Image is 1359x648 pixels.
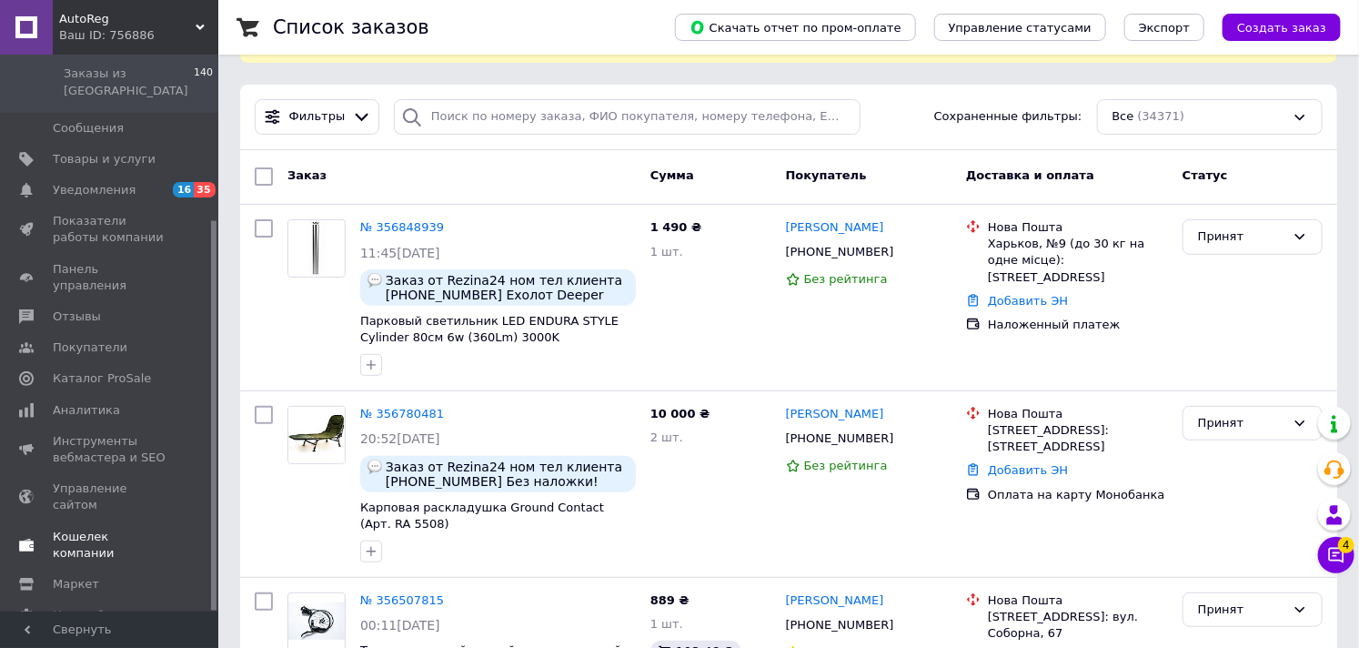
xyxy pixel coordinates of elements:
[53,433,168,466] span: Инструменты вебмастера и SEO
[53,607,119,623] span: Настройки
[289,108,346,126] span: Фильтры
[53,309,101,325] span: Отзывы
[650,220,701,234] span: 1 490 ₴
[1338,537,1354,553] span: 4
[306,220,327,277] img: Фото товару
[1124,14,1204,41] button: Экспорт
[650,617,683,631] span: 1 шт.
[288,602,345,640] img: Фото товару
[287,219,346,278] a: Фото товару
[53,339,127,356] span: Покупатели
[786,168,867,182] span: Покупатель
[1139,21,1190,35] span: Экспорт
[782,613,898,637] div: [PHONE_NUMBER]
[287,406,346,464] a: Фото товару
[53,182,136,198] span: Уведомления
[386,273,629,302] span: Заказ от Rezina24 ном тел клиента [PHONE_NUMBER] Ехолот Deeper Smart Sonar Chirp+ 3 (ITGAM1951) 1...
[287,168,327,182] span: Заказ
[367,460,382,474] img: :speech_balloon:
[988,487,1168,503] div: Оплата на карту Монобанка
[782,240,898,264] div: [PHONE_NUMBER]
[966,168,1094,182] span: Доставка и оплата
[1318,537,1354,573] button: Чат с покупателем4
[53,120,124,137] span: Сообщения
[934,108,1082,126] span: Сохраненные фильтры:
[1204,20,1341,34] a: Создать заказ
[59,27,218,44] div: Ваш ID: 756886
[988,406,1168,422] div: Нова Пошта
[53,151,156,167] span: Товары и услуги
[786,592,884,610] a: [PERSON_NAME]
[360,501,604,532] a: Карповая раскладушка Ground Contact (Арт. RA 5508)
[59,11,196,27] span: AutoReg
[675,14,916,41] button: Скачать отчет по пром-оплате
[360,431,440,446] span: 20:52[DATE]
[53,261,168,294] span: Панель управления
[194,66,213,98] span: 140
[53,481,168,513] span: Управление сайтом
[949,21,1092,35] span: Управление статусами
[650,245,683,258] span: 1 шт.
[650,407,710,420] span: 10 000 ₴
[53,576,99,592] span: Маркет
[988,236,1168,286] div: Харьков, №9 (до 30 кг на одне місце): [STREET_ADDRESS]
[273,16,429,38] h1: Список заказов
[367,273,382,288] img: :speech_balloon:
[988,609,1168,642] div: [STREET_ADDRESS]: вул. Соборна, 67
[650,593,690,607] span: 889 ₴
[53,529,168,562] span: Кошелек компании
[53,402,120,419] span: Аналитика
[173,182,194,197] span: 16
[1223,14,1341,41] button: Создать заказ
[1112,108,1134,126] span: Все
[1138,109,1185,123] span: (34371)
[650,430,683,444] span: 2 шт.
[53,213,168,246] span: Показатели работы компании
[386,460,629,489] span: Заказ от Rezina24 ном тел клиента [PHONE_NUMBER] Без наложки! Оплатили на ФОП 8800ГРН
[988,219,1168,236] div: Нова Пошта
[988,592,1168,609] div: Нова Пошта
[1198,414,1285,433] div: Принят
[786,219,884,237] a: [PERSON_NAME]
[194,182,215,197] span: 35
[1183,168,1228,182] span: Статус
[360,314,619,345] a: Парковый светильник LED ENDURA STYLE Cylinder 80см 6w (360Lm) 3000K
[1237,21,1326,35] span: Создать заказ
[1198,601,1285,620] div: Принят
[360,246,440,260] span: 11:45[DATE]
[786,406,884,423] a: [PERSON_NAME]
[360,593,444,607] a: № 356507815
[360,407,444,420] a: № 356780481
[288,407,345,463] img: Фото товару
[804,459,888,472] span: Без рейтинга
[934,14,1106,41] button: Управление статусами
[360,220,444,234] a: № 356848939
[782,427,898,451] div: [PHONE_NUMBER]
[64,66,194,98] span: Заказы из [GEOGRAPHIC_DATA]
[988,317,1168,333] div: Наложенный платеж
[988,294,1068,308] a: Добавить ЭН
[360,618,440,633] span: 00:11[DATE]
[53,370,151,387] span: Каталог ProSale
[988,422,1168,455] div: [STREET_ADDRESS]: [STREET_ADDRESS]
[804,272,888,286] span: Без рейтинга
[690,19,901,35] span: Скачать отчет по пром-оплате
[988,463,1068,477] a: Добавить ЭН
[394,99,861,135] input: Поиск по номеру заказа, ФИО покупателя, номеру телефона, Email, номеру накладной
[650,168,694,182] span: Сумма
[1198,228,1285,247] div: Принят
